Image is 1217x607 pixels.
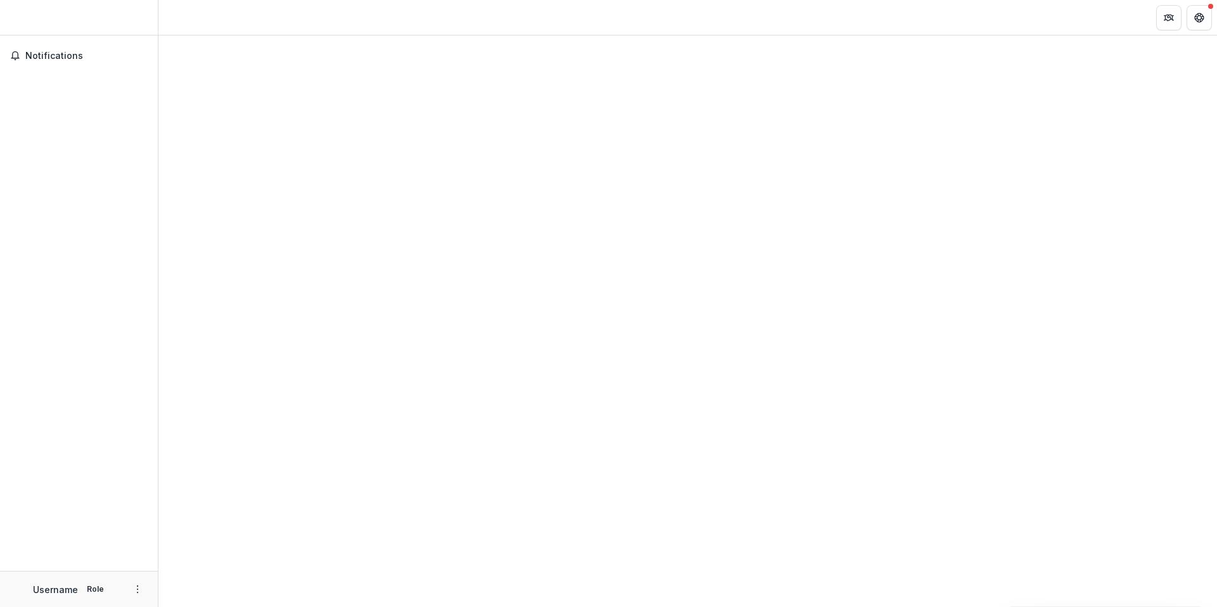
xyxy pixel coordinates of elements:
[1187,5,1212,30] button: Get Help
[83,584,108,595] p: Role
[33,583,78,596] p: Username
[130,582,145,597] button: More
[5,46,153,66] button: Notifications
[1156,5,1182,30] button: Partners
[25,51,148,61] span: Notifications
